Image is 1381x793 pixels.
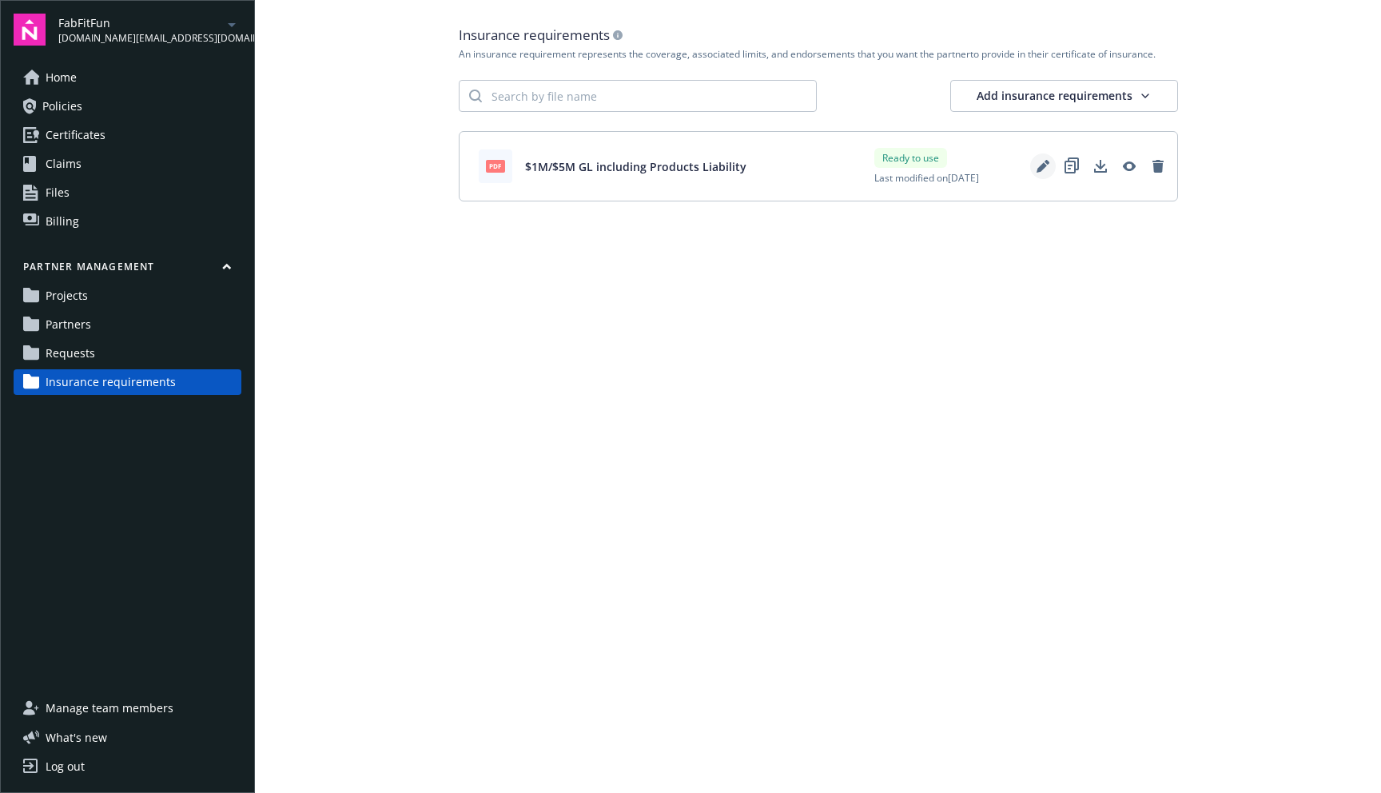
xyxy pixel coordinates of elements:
span: Billing [46,209,79,234]
button: Add insurance requirements [950,80,1178,112]
a: Insurance requirements [14,369,241,395]
img: navigator-logo.svg [14,14,46,46]
a: Projects [14,283,241,309]
div: Ready to use [874,148,947,168]
a: Claims [14,151,241,177]
a: Files [14,180,241,205]
a: View [1116,153,1142,179]
span: pdf [486,160,505,172]
button: Partner management [14,260,241,280]
span: FabFitFun [58,14,222,31]
input: Search by file name [482,81,816,111]
span: Claims [46,151,82,177]
a: arrowDropDown [222,14,241,34]
button: What's new [14,729,133,746]
span: Files [46,180,70,205]
span: Home [46,65,77,90]
button: FabFitFun[DOMAIN_NAME][EMAIL_ADDRESS][DOMAIN_NAME]arrowDropDown [58,14,241,46]
a: Certificates [14,122,241,148]
span: Manage team members [46,695,173,721]
a: Requests [14,341,241,366]
div: An insurance requirement represents the coverage, associated limits, and endorsements that you wa... [459,48,1178,61]
span: Policies [42,94,82,119]
a: Remove [1145,153,1171,179]
span: Requests [46,341,95,366]
a: Home [14,65,241,90]
span: Partners [46,312,91,337]
a: Partners [14,312,241,337]
a: Edit [1030,153,1056,179]
span: Last modified on [DATE] [874,171,979,185]
span: [DOMAIN_NAME][EMAIL_ADDRESS][DOMAIN_NAME] [58,31,222,46]
div: Insurance requirements [459,26,1178,45]
a: Manage team members [14,695,241,721]
span: Projects [46,283,88,309]
svg: Search [469,90,482,102]
span: What ' s new [46,729,107,746]
a: Duplicate [1059,153,1085,179]
div: Log out [46,754,85,779]
span: $1M/$5M GL including Products Liability [525,158,746,175]
span: Certificates [46,122,105,148]
a: Download [1088,153,1113,179]
a: Policies [14,94,241,119]
span: Insurance requirements [46,369,176,395]
a: Billing [14,209,241,234]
